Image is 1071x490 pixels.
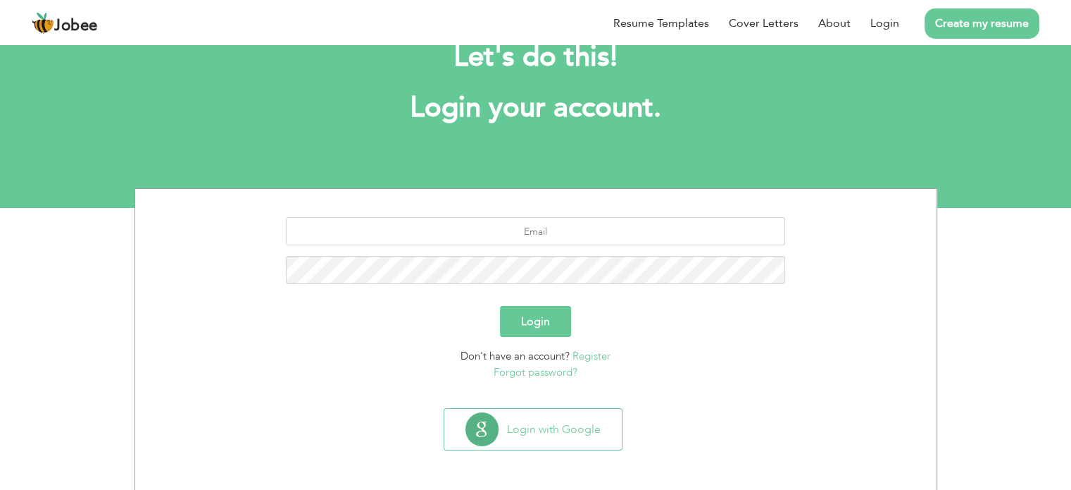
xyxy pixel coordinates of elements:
button: Login [500,306,571,337]
a: About [818,15,851,32]
a: Forgot password? [494,365,577,379]
a: Register [572,349,610,363]
h1: Login your account. [156,90,916,126]
span: Jobee [54,18,98,34]
a: Jobee [32,12,98,35]
span: Don't have an account? [461,349,570,363]
button: Login with Google [444,409,622,450]
a: Resume Templates [613,15,709,32]
a: Create my resume [925,8,1039,39]
img: jobee.io [32,12,54,35]
h2: Let's do this! [156,39,916,75]
input: Email [286,217,785,245]
a: Cover Letters [729,15,798,32]
a: Login [870,15,899,32]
